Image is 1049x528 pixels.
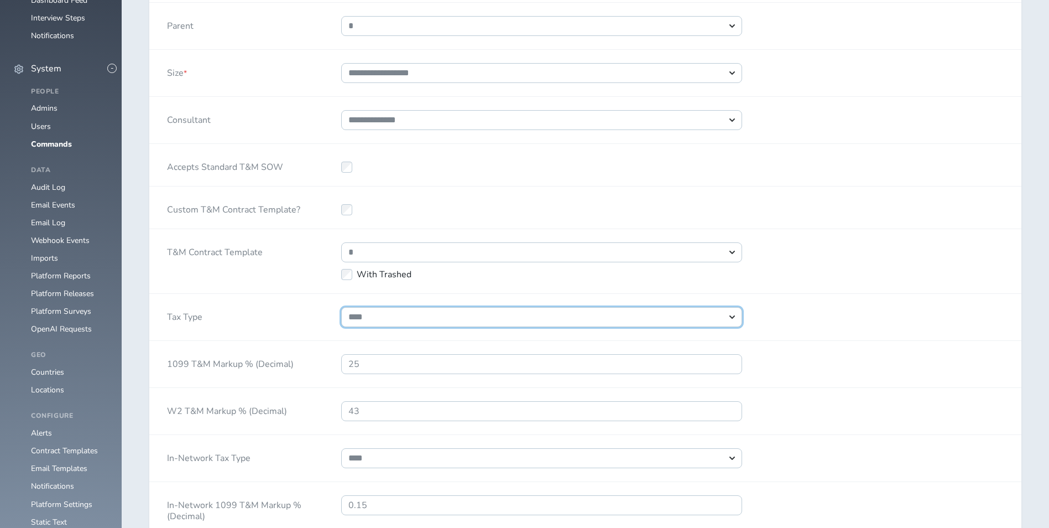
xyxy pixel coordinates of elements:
a: Contract Templates [31,446,98,456]
a: Interview Steps [31,13,85,23]
label: Custom T&M Contract Template? [167,200,300,215]
label: W2 T&M Markup % (Decimal) [167,401,287,417]
label: Consultant [167,110,211,126]
a: Email Log [31,218,65,228]
a: Countries [31,367,64,377]
a: Platform Releases [31,288,94,299]
label: In-Network 1099 T&M Markup % (Decimal) [167,495,306,522]
input: In-Network 1099 T&M Markup % (Decimal) [341,495,742,515]
input: 1099 T&M Markup % (Decimal) [341,354,742,374]
h4: Data [31,167,108,174]
span: System [31,64,61,74]
a: OpenAI Requests [31,324,92,334]
a: Notifications [31,30,74,41]
label: Accepts Standard T&M SOW [167,157,283,173]
a: Audit Log [31,182,65,193]
a: Email Templates [31,463,87,474]
a: Admins [31,103,58,113]
label: 1099 T&M Markup % (Decimal) [167,354,294,370]
button: - [107,64,117,73]
label: T&M Contract Template [167,242,263,258]
h4: People [31,88,108,96]
a: Imports [31,253,58,263]
h4: Geo [31,351,108,359]
input: W2 T&M Markup % (Decimal) [341,401,742,421]
a: Platform Settings [31,499,92,510]
a: Notifications [31,481,74,491]
h4: Configure [31,412,108,420]
a: Static Text [31,517,67,527]
a: Platform Surveys [31,306,91,317]
a: Alerts [31,428,52,438]
label: In-Network Tax Type [167,448,250,464]
label: Tax Type [167,307,202,323]
a: Commands [31,139,72,149]
a: Platform Reports [31,271,91,281]
a: Webhook Events [31,235,90,246]
label: With Trashed [341,269,742,280]
a: Users [31,121,51,132]
input: With Trashed [341,269,352,280]
a: Email Events [31,200,75,210]
a: Locations [31,385,64,395]
label: Parent [167,16,194,32]
label: Size [167,63,187,79]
